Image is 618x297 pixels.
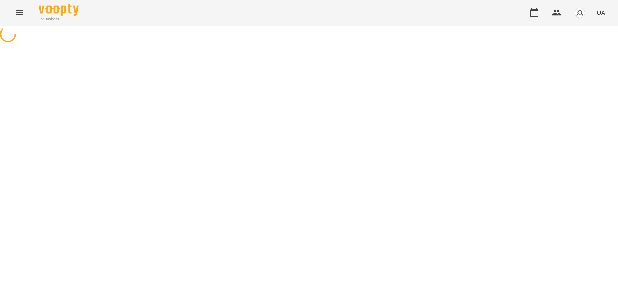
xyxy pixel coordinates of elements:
[10,3,29,23] button: Menu
[593,5,608,20] button: UA
[597,8,605,17] span: UA
[574,7,585,19] img: avatar_s.png
[39,16,79,22] span: For Business
[39,4,79,16] img: Voopty Logo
